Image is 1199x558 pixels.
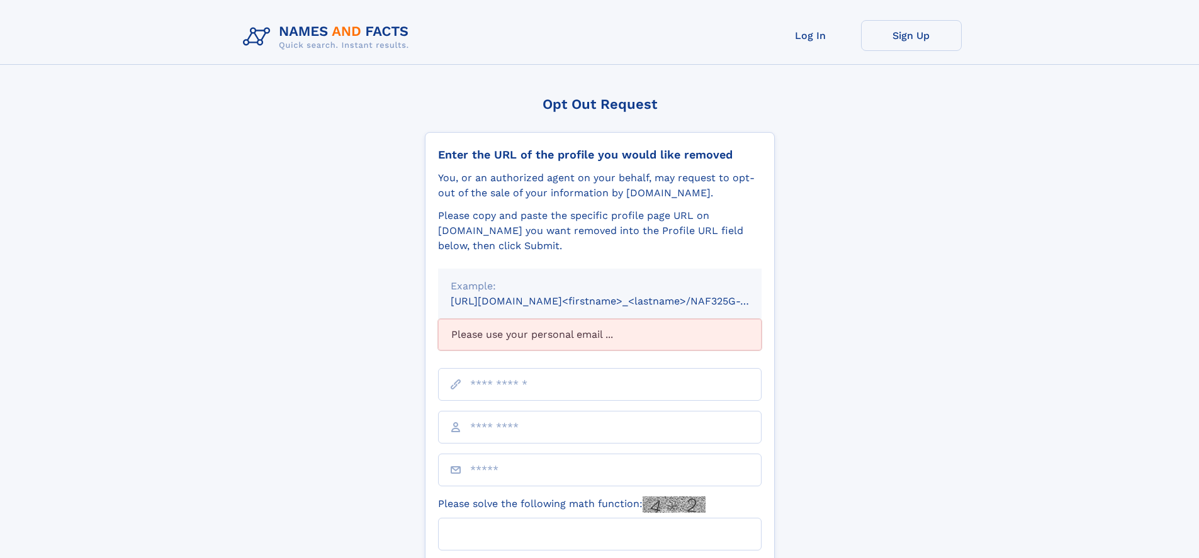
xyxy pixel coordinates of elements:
a: Sign Up [861,20,962,51]
label: Please solve the following math function: [438,496,706,513]
div: Please use your personal email ... [438,319,762,350]
img: Logo Names and Facts [238,20,419,54]
small: [URL][DOMAIN_NAME]<firstname>_<lastname>/NAF325G-xxxxxxxx [451,295,785,307]
div: Opt Out Request [425,96,775,112]
a: Log In [760,20,861,51]
div: Example: [451,279,749,294]
div: Enter the URL of the profile you would like removed [438,148,762,162]
div: Please copy and paste the specific profile page URL on [DOMAIN_NAME] you want removed into the Pr... [438,208,762,254]
div: You, or an authorized agent on your behalf, may request to opt-out of the sale of your informatio... [438,170,762,201]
